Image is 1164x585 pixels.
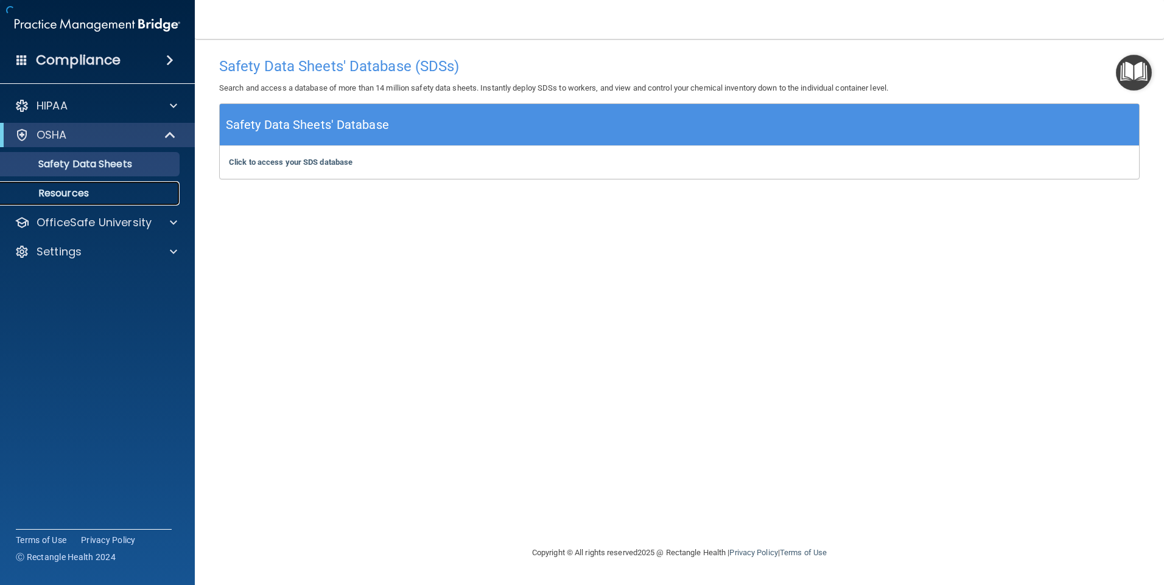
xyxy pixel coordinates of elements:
[36,52,121,69] h4: Compliance
[37,215,152,230] p: OfficeSafe University
[15,13,180,37] img: PMB logo
[219,58,1140,74] h4: Safety Data Sheets' Database (SDSs)
[953,499,1149,547] iframe: Drift Widget Chat Controller
[37,244,82,259] p: Settings
[457,533,902,572] div: Copyright © All rights reserved 2025 @ Rectangle Health | |
[16,534,66,546] a: Terms of Use
[15,244,177,259] a: Settings
[37,128,67,142] p: OSHA
[15,99,177,113] a: HIPAA
[15,128,177,142] a: OSHA
[81,534,136,546] a: Privacy Policy
[15,215,177,230] a: OfficeSafe University
[8,158,174,170] p: Safety Data Sheets
[780,548,827,557] a: Terms of Use
[8,187,174,199] p: Resources
[16,551,116,563] span: Ⓒ Rectangle Health 2024
[729,548,777,557] a: Privacy Policy
[226,114,389,136] h5: Safety Data Sheets' Database
[37,99,68,113] p: HIPAA
[229,157,352,167] a: Click to access your SDS database
[219,81,1140,95] p: Search and access a database of more than 14 million safety data sheets. Instantly deploy SDSs to...
[1116,55,1152,91] button: Open Resource Center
